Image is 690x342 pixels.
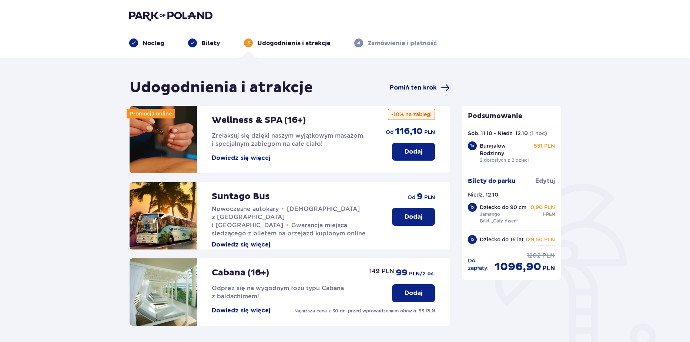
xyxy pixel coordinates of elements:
button: Dowiedz się więcej [212,154,270,162]
button: Dowiedz się więcej [212,306,270,315]
p: Niedz. 12.10 [468,191,498,198]
p: Bilety do parku [468,177,516,185]
span: Zrelaksuj się dzięki naszym wyjątkowym masażom i specjalnym zabiegom na całe ciało! [212,132,363,147]
div: 1 x [468,203,477,212]
p: Podsumowanie [462,112,561,121]
button: Dodaj [392,284,435,302]
p: 4 [357,40,360,46]
span: 116,10 [395,126,423,137]
p: Suntago Bus [212,191,270,202]
span: 155 [537,243,545,250]
div: 4Zamówienie i płatność [354,38,437,47]
span: od [386,128,393,136]
span: Nowoczesne autokary [212,205,279,212]
p: Dziecko do 16 lat [480,236,524,243]
span: PLN [424,129,435,136]
span: PLN [546,243,555,250]
span: PLN [424,194,435,201]
span: 1202 [527,252,541,260]
button: Dodaj [392,143,435,161]
span: 1096,90 [495,260,541,274]
p: Jamango [480,243,500,250]
span: 99 [396,267,408,278]
p: Do zapłaty : [468,257,495,272]
span: od [408,194,415,201]
p: -10% na zabiegi [388,109,435,120]
span: Edytuj [535,177,555,185]
img: attraction [130,258,197,326]
p: Wellness & SPA (16+) [212,115,306,126]
p: Bilety [201,39,220,47]
button: Dowiedz się więcej [212,241,270,249]
div: 1 x [468,235,477,244]
p: 0,90 PLN [530,204,555,211]
p: ( 1 noc ) [529,130,547,137]
p: Dziecko do 90 cm [480,204,526,211]
div: Promocja online [127,109,175,118]
div: 1 x [468,141,477,150]
p: Jamango [480,211,500,218]
span: PLN [543,264,555,272]
span: • [282,205,284,213]
p: Cabana (16+) [212,267,269,278]
button: Dodaj [392,208,435,226]
div: Nocleg [129,38,164,47]
span: Pomiń ten krok [390,84,436,92]
img: attraction [130,106,197,173]
p: Udogodnienia i atrakcje [257,39,331,47]
p: 3 [247,40,250,46]
p: Nocleg [143,39,164,47]
span: • [286,222,288,229]
div: Bilety [188,38,220,47]
p: Bungalow Rodzinny [480,142,531,157]
span: Odpręż się na wygodnym łożu typu Cabana z baldachimem! [212,285,344,300]
span: PLN /2 os. [409,270,435,278]
span: 1 [543,211,545,218]
span: PLN [542,252,555,260]
img: attraction [130,182,197,249]
img: Park of Poland logo [129,10,212,21]
p: Dodaj [405,148,422,156]
p: Dodaj [405,289,422,297]
p: Najniższa cena z 30 dni przed wprowadzeniem obniżki: 99 PLN [294,308,435,314]
p: Bilet „Cały dzień” [480,218,519,224]
p: Sob. 11.10 - Niedz. 12.10 [468,130,528,137]
h1: Udogodnienia i atrakcje [130,78,313,97]
p: Dodaj [405,213,422,221]
span: PLN [546,211,555,218]
a: Pomiń ten krok [390,83,450,92]
span: 9 [417,191,423,202]
p: 551 PLN [534,142,555,150]
p: 2 dorosłych z 2 dzieci [480,157,529,164]
p: Zamówienie i płatność [368,39,437,47]
span: [DEMOGRAPHIC_DATA] z [GEOGRAPHIC_DATA] i [GEOGRAPHIC_DATA] [212,205,360,229]
p: 149 PLN [369,267,394,275]
div: 3Udogodnienia i atrakcje [244,38,331,47]
p: 129,50 PLN [525,236,555,243]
